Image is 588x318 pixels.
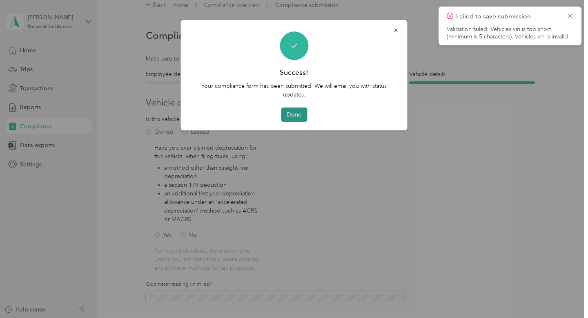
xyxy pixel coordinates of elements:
iframe: Everlance-gr Chat Button Frame [542,272,588,318]
p: Your compliance form has been submitted. We will email you with status updates. [192,82,396,99]
h3: Success! [280,67,308,78]
button: Done [281,107,307,122]
li: Validation failed: Vehicles vin is too short (minimum is 5 characters), Vehicles vin is invalid [447,26,573,40]
p: Failed to save submission [456,11,561,22]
